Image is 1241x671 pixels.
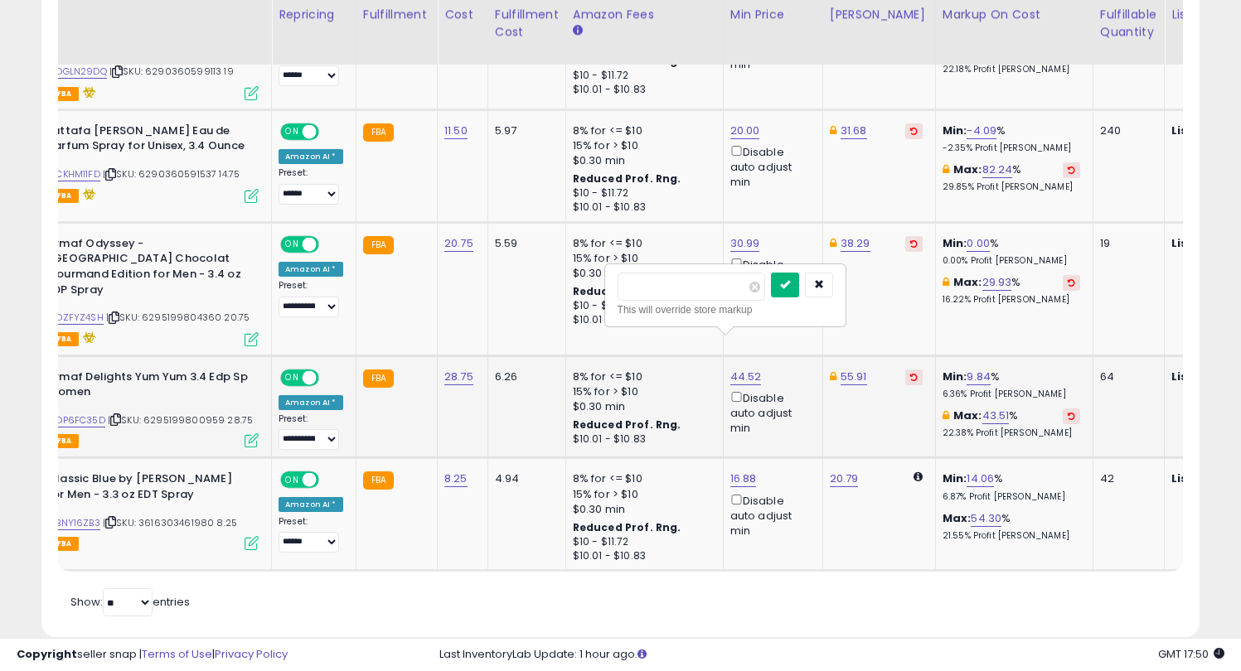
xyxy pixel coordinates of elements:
[279,516,343,553] div: Preset:
[943,162,1080,193] div: %
[279,280,343,317] div: Preset:
[279,497,343,512] div: Amazon AI *
[943,64,1080,75] p: 22.18% Profit [PERSON_NAME]
[444,471,468,487] a: 8.25
[841,235,870,252] a: 38.29
[730,255,810,303] div: Disable auto adjust min
[943,369,967,384] b: Min:
[282,124,303,138] span: ON
[444,369,473,385] a: 28.75
[943,235,967,251] b: Min:
[282,370,303,384] span: ON
[363,123,394,142] small: FBA
[363,471,394,490] small: FBA
[943,511,1080,542] div: %
[495,471,553,486] div: 4.94
[971,510,1001,527] a: 54.30
[573,520,681,534] b: Reduced Prof. Rng.
[6,6,264,23] div: Title
[573,284,681,298] b: Reduced Prof. Rng.
[573,171,681,186] b: Reduced Prof. Rng.
[730,471,757,487] a: 16.88
[47,369,249,404] b: Armaf Delights Yum Yum 3.4 Edp Sp Women
[943,6,1086,23] div: Markup on Cost
[317,473,343,487] span: OFF
[279,395,343,410] div: Amazon AI *
[1100,6,1157,41] div: Fulfillable Quantity
[363,369,394,388] small: FBA
[1158,646,1224,662] span: 2025-10-7 17:50 GMT
[573,200,710,215] div: $10.01 - $10.83
[103,516,237,529] span: | SKU: 3616303461980 8.25
[363,236,394,254] small: FBA
[70,594,190,610] span: Show: entries
[573,186,710,200] div: $10 - $11.72
[215,646,288,662] a: Privacy Policy
[142,646,212,662] a: Terms of Use
[279,262,343,277] div: Amazon AI *
[943,275,1080,306] div: %
[279,6,349,23] div: Repricing
[943,369,1080,400] div: %
[573,299,710,313] div: $10 - $11.72
[730,389,810,437] div: Disable auto adjust min
[967,369,991,385] a: 9.84
[953,162,982,177] b: Max:
[982,162,1013,178] a: 82.24
[841,123,867,139] a: 31.68
[953,274,982,290] b: Max:
[573,418,681,432] b: Reduced Prof. Rng.
[730,6,816,23] div: Min Price
[279,413,343,451] div: Preset:
[495,369,553,384] div: 6.26
[47,236,249,302] b: Armaf Odyssey - [GEOGRAPHIC_DATA] Chocolat Gourmand Edition for Men - 3.4 oz EDP Spray
[1100,123,1151,138] div: 240
[943,255,1080,267] p: 0.00% Profit [PERSON_NAME]
[1100,236,1151,251] div: 19
[943,123,1080,154] div: %
[953,408,982,423] b: Max:
[47,471,249,506] b: Classic Blue by [PERSON_NAME] for Men - 3.3 oz EDT Spray
[943,236,1080,267] div: %
[730,123,760,139] a: 20.00
[51,537,79,551] span: FBA
[79,86,96,98] i: hazardous material
[967,235,990,252] a: 0.00
[943,389,1080,400] p: 6.36% Profit [PERSON_NAME]
[1068,166,1075,174] i: Revert to store-level Max Markup
[573,6,716,23] div: Amazon Fees
[967,123,996,139] a: -4.09
[573,251,710,266] div: 15% for > $10
[573,266,710,281] div: $0.30 min
[573,153,710,168] div: $0.30 min
[10,471,259,548] div: ASIN:
[573,502,710,517] div: $0.30 min
[495,236,553,251] div: 5.59
[79,188,96,200] i: hazardous material
[830,471,859,487] a: 20.79
[444,235,473,252] a: 20.75
[730,369,762,385] a: 44.52
[573,236,710,251] div: 8% for <= $10
[51,87,79,101] span: FBA
[943,123,967,138] b: Min:
[573,69,710,83] div: $10 - $11.72
[982,274,1012,291] a: 29.93
[573,549,710,563] div: $10.01 - $10.83
[444,6,481,23] div: Cost
[573,384,710,399] div: 15% for > $10
[618,302,833,318] div: This will override store markup
[79,331,96,343] i: hazardous material
[279,167,343,205] div: Preset:
[10,369,259,447] div: ASIN:
[495,123,553,138] div: 5.97
[573,471,710,486] div: 8% for <= $10
[943,491,1080,503] p: 6.87% Profit [PERSON_NAME]
[10,123,259,201] div: ASIN:
[943,294,1080,306] p: 16.22% Profit [PERSON_NAME]
[1100,369,1151,384] div: 64
[51,434,79,448] span: FBA
[841,369,867,385] a: 55.91
[573,83,710,97] div: $10.01 - $10.83
[943,142,1080,154] p: -2.35% Profit [PERSON_NAME]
